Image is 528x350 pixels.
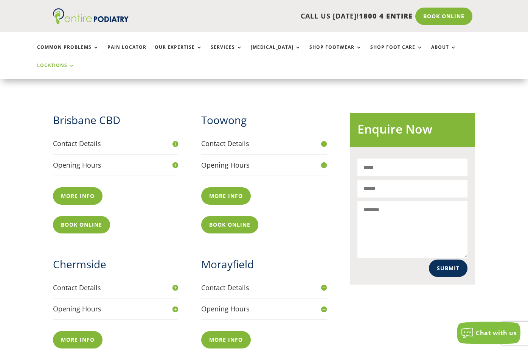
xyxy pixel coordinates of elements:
[53,18,129,26] a: Entire Podiatry
[251,45,301,61] a: [MEDICAL_DATA]
[457,322,520,344] button: Chat with us
[53,113,178,131] h2: Brisbane CBD
[53,331,102,348] a: More info
[201,113,326,131] h2: Toowong
[37,45,99,61] a: Common Problems
[155,45,202,61] a: Our Expertise
[429,260,467,277] button: Submit
[201,216,258,233] a: Book Online
[53,160,178,170] h4: Opening Hours
[415,8,472,25] a: Book Online
[53,139,178,148] h4: Contact Details
[201,160,326,170] h4: Opening Hours
[201,331,251,348] a: More info
[370,45,423,61] a: Shop Foot Care
[359,11,413,20] span: 1800 4 ENTIRE
[357,121,467,142] h2: Enquire Now
[53,257,178,275] h2: Chermside
[53,283,178,292] h4: Contact Details
[201,283,326,292] h4: Contact Details
[53,8,129,24] img: logo (1)
[201,304,326,314] h4: Opening Hours
[37,63,75,79] a: Locations
[211,45,242,61] a: Services
[107,45,146,61] a: Pain Locator
[201,257,326,275] h2: Morayfield
[53,304,178,314] h4: Opening Hours
[201,139,326,148] h4: Contact Details
[309,45,362,61] a: Shop Footwear
[149,11,413,21] p: CALL US [DATE]!
[201,187,251,205] a: More info
[476,329,517,337] span: Chat with us
[53,216,110,233] a: Book Online
[53,187,102,205] a: More info
[431,45,457,61] a: About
